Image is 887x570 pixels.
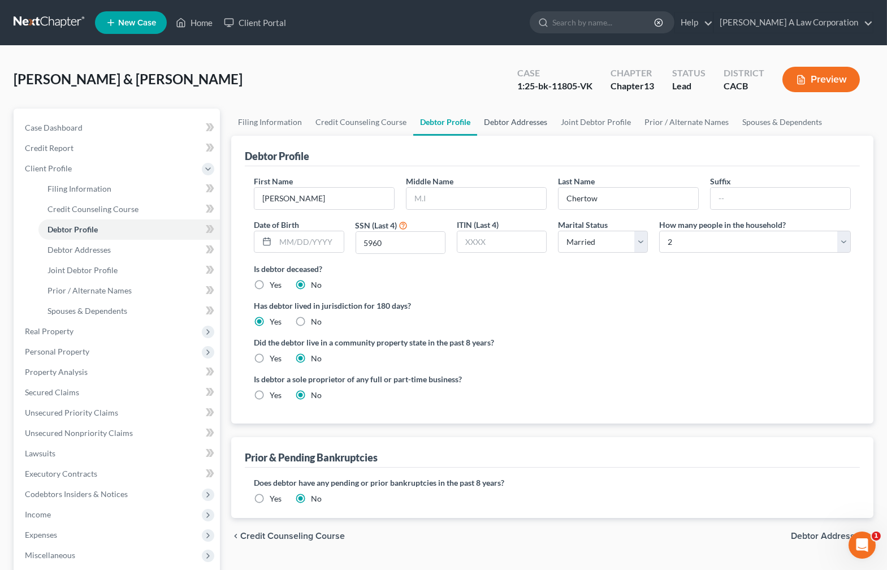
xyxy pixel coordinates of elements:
a: Spouses & Dependents [735,109,829,136]
label: Last Name [558,175,595,187]
iframe: Intercom live chat [849,532,876,559]
label: Middle Name [406,175,453,187]
span: Expenses [25,530,57,539]
span: Codebtors Insiders & Notices [25,489,128,499]
a: [PERSON_NAME] A Law Corporation [714,12,873,33]
i: chevron_left [231,532,240,541]
div: Lead [672,80,706,93]
button: chevron_left Credit Counseling Course [231,532,345,541]
label: Suffix [710,175,731,187]
span: [PERSON_NAME] & [PERSON_NAME] [14,71,243,87]
a: Credit Counseling Course [38,199,220,219]
a: Client Portal [218,12,292,33]
a: Debtor Addresses [477,109,554,136]
span: Miscellaneous [25,550,75,560]
label: Date of Birth [254,219,299,231]
div: Chapter [611,80,654,93]
a: Unsecured Priority Claims [16,403,220,423]
label: Marital Status [558,219,608,231]
div: 1:25-bk-11805-VK [517,80,592,93]
span: Case Dashboard [25,123,83,132]
label: First Name [254,175,293,187]
a: Credit Counseling Course [309,109,413,136]
a: Debtor Profile [413,109,477,136]
label: Yes [270,279,282,291]
label: How many people in the household? [659,219,786,231]
a: Joint Debtor Profile [554,109,638,136]
a: Debtor Profile [38,219,220,240]
span: 1 [872,532,881,541]
label: No [311,316,322,327]
span: Executory Contracts [25,469,97,478]
span: Real Property [25,326,73,336]
input: -- [254,188,394,209]
input: XXXX [457,231,546,253]
label: ITIN (Last 4) [457,219,499,231]
span: Credit Counseling Course [240,532,345,541]
span: Prior / Alternate Names [47,286,132,295]
label: Yes [270,390,282,401]
span: Filing Information [47,184,111,193]
input: -- [711,188,850,209]
div: Chapter [611,67,654,80]
span: Property Analysis [25,367,88,377]
label: Is debtor a sole proprietor of any full or part-time business? [254,373,547,385]
label: Has debtor lived in jurisdiction for 180 days? [254,300,851,312]
a: Filing Information [231,109,309,136]
span: Unsecured Nonpriority Claims [25,428,133,438]
label: Yes [270,316,282,327]
a: Unsecured Nonpriority Claims [16,423,220,443]
div: Prior & Pending Bankruptcies [245,451,378,464]
a: Prior / Alternate Names [38,280,220,301]
label: No [311,390,322,401]
span: Debtor Addresses [791,532,864,541]
a: Secured Claims [16,382,220,403]
button: Debtor Addresses chevron_right [791,532,873,541]
a: Credit Report [16,138,220,158]
span: New Case [118,19,156,27]
span: Income [25,509,51,519]
a: Debtor Addresses [38,240,220,260]
span: Unsecured Priority Claims [25,408,118,417]
div: Status [672,67,706,80]
a: Home [170,12,218,33]
span: 13 [644,80,654,91]
a: Help [675,12,713,33]
label: SSN (Last 4) [356,219,397,231]
div: Case [517,67,592,80]
label: Yes [270,353,282,364]
span: Debtor Profile [47,224,98,234]
a: Executory Contracts [16,464,220,484]
a: Prior / Alternate Names [638,109,735,136]
div: Debtor Profile [245,149,309,163]
div: CACB [724,80,764,93]
a: Lawsuits [16,443,220,464]
span: Lawsuits [25,448,55,458]
span: Credit Counseling Course [47,204,139,214]
label: Is debtor deceased? [254,263,851,275]
input: Search by name... [552,12,656,33]
span: Credit Report [25,143,73,153]
label: Yes [270,493,282,504]
a: Spouses & Dependents [38,301,220,321]
span: Client Profile [25,163,72,173]
input: MM/DD/YYYY [275,231,343,253]
button: Preview [782,67,860,92]
span: Spouses & Dependents [47,306,127,316]
label: Did the debtor live in a community property state in the past 8 years? [254,336,851,348]
input: XXXX [356,232,445,253]
label: Does debtor have any pending or prior bankruptcies in the past 8 years? [254,477,851,489]
a: Case Dashboard [16,118,220,138]
span: Debtor Addresses [47,245,111,254]
label: No [311,279,322,291]
label: No [311,353,322,364]
input: -- [559,188,698,209]
input: M.I [406,188,546,209]
span: Joint Debtor Profile [47,265,118,275]
label: No [311,493,322,504]
div: District [724,67,764,80]
span: Personal Property [25,347,89,356]
a: Property Analysis [16,362,220,382]
a: Joint Debtor Profile [38,260,220,280]
span: Secured Claims [25,387,79,397]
